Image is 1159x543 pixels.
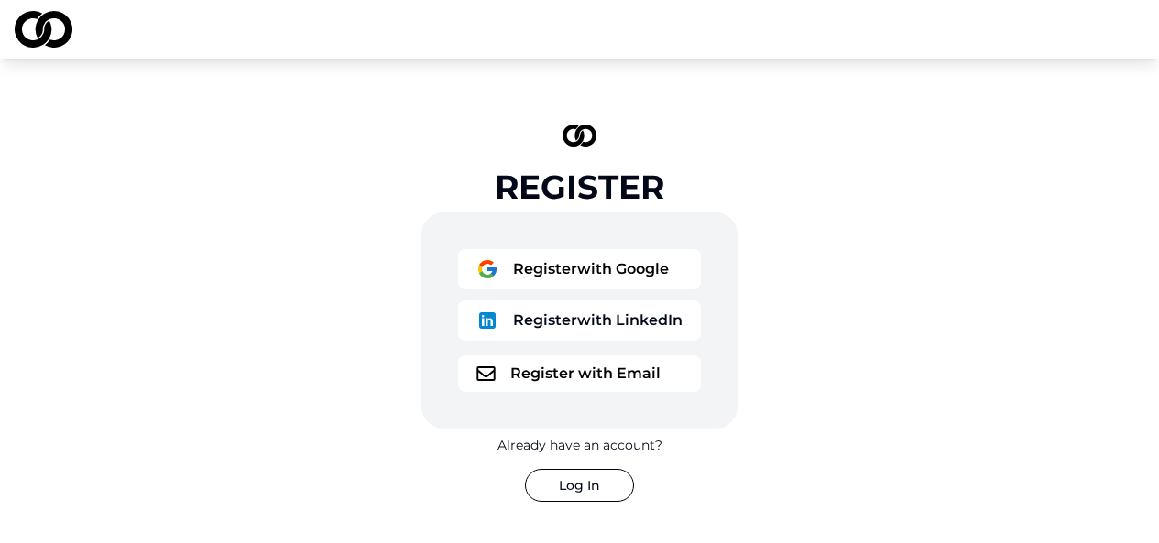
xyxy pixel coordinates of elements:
[476,310,498,331] img: logo
[563,125,597,147] img: logo
[495,168,664,205] div: Register
[458,300,701,341] button: logoRegisterwith LinkedIn
[525,469,634,502] button: Log In
[476,258,498,280] img: logo
[476,366,496,381] img: logo
[458,249,701,289] button: logoRegisterwith Google
[15,11,72,48] img: logo
[497,436,662,454] div: Already have an account?
[458,355,701,392] button: logoRegister with Email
